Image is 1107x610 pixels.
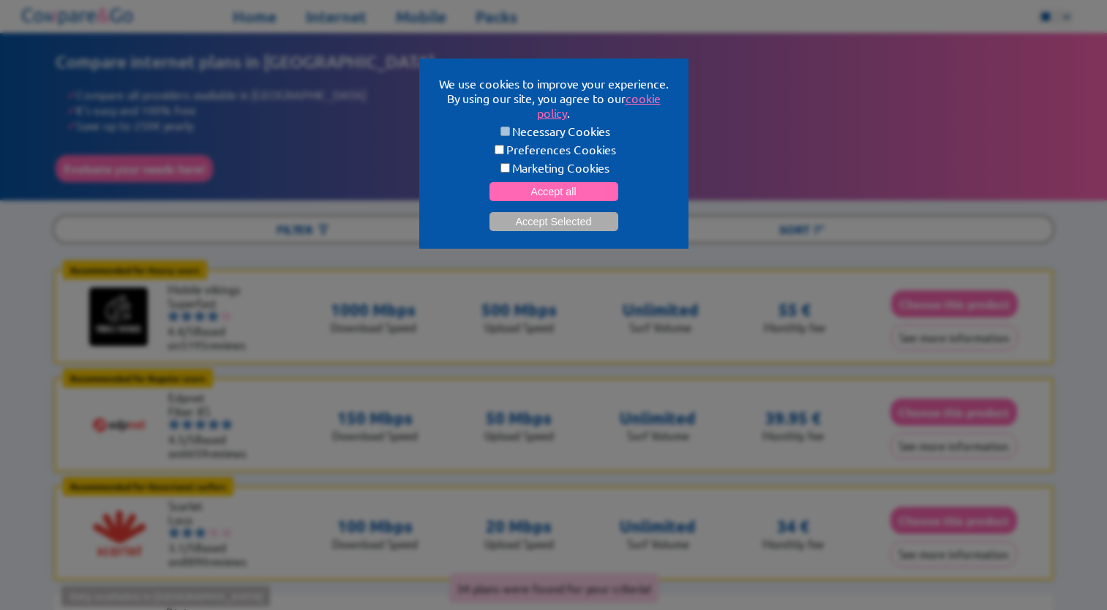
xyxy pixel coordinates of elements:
[500,163,510,173] input: Marketing Cookies
[500,127,510,136] input: Necessary Cookies
[489,212,618,231] button: Accept Selected
[437,142,671,157] label: Preferences Cookies
[437,160,671,175] label: Marketing Cookies
[537,91,661,120] a: cookie policy
[437,124,671,138] label: Necessary Cookies
[437,76,671,120] p: We use cookies to improve your experience. By using our site, you agree to our .
[495,145,504,154] input: Preferences Cookies
[489,182,618,201] button: Accept all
